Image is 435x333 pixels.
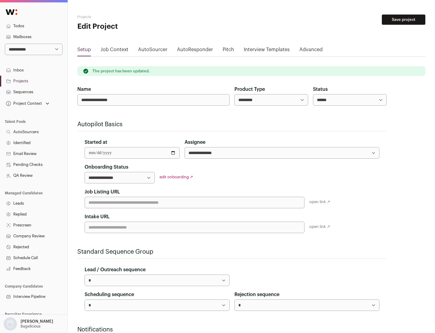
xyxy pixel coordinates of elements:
label: Started at [85,139,107,146]
img: nopic.png [4,317,17,331]
img: Wellfound [2,6,21,18]
a: Advanced [299,46,323,56]
p: The project has been updated. [92,69,150,74]
button: Open dropdown [5,99,50,108]
button: Open dropdown [2,317,54,331]
div: Project Context [5,101,42,106]
label: Job Listing URL [85,188,120,196]
label: Intake URL [85,213,110,220]
button: Save project [382,15,425,25]
h2: Projects [77,15,193,19]
label: Onboarding Status [85,163,128,171]
label: Lead / Outreach sequence [85,266,146,273]
label: Product Type [234,86,265,93]
a: Job Context [101,46,128,56]
a: Interview Templates [244,46,290,56]
h2: Autopilot Basics [77,120,387,129]
label: Assignee [185,139,205,146]
p: [PERSON_NAME] [21,319,53,324]
label: Name [77,86,91,93]
a: AutoSourcer [138,46,167,56]
p: Bagelicious [21,324,40,329]
label: Scheduling sequence [85,291,134,298]
a: Pitch [223,46,234,56]
h1: Edit Project [77,22,193,31]
a: edit onboarding ↗ [159,175,193,179]
a: Setup [77,46,91,56]
label: Status [313,86,328,93]
a: AutoResponder [177,46,213,56]
label: Rejection sequence [234,291,279,298]
h2: Standard Sequence Group [77,248,387,256]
